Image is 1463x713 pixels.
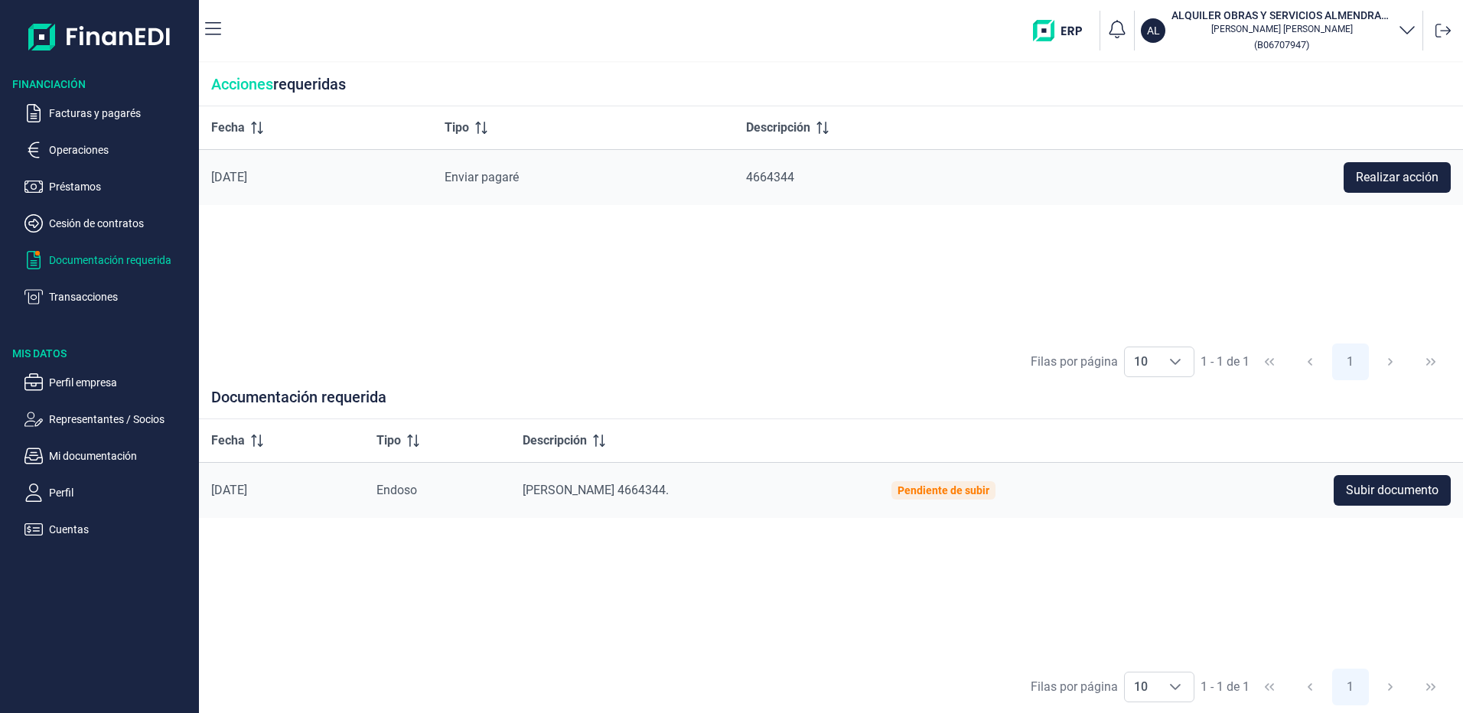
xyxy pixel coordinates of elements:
[49,520,193,539] p: Cuentas
[199,388,1463,419] div: Documentación requerida
[1292,343,1328,380] button: Previous Page
[49,141,193,159] p: Operaciones
[1201,356,1250,368] span: 1 - 1 de 1
[49,483,193,502] p: Perfil
[376,483,417,497] span: Endoso
[24,288,193,306] button: Transacciones
[199,63,1463,106] div: requeridas
[49,214,193,233] p: Cesión de contratos
[211,170,420,185] div: [DATE]
[1344,162,1451,193] button: Realizar acción
[1334,475,1451,506] button: Subir documento
[1356,168,1439,187] span: Realizar acción
[28,12,171,61] img: Logo de aplicación
[1332,343,1369,380] button: Page 1
[49,104,193,122] p: Facturas y pagarés
[24,141,193,159] button: Operaciones
[1372,669,1409,705] button: Next Page
[1147,23,1160,38] p: AL
[211,75,273,93] span: Acciones
[523,431,587,450] span: Descripción
[24,447,193,465] button: Mi documentación
[1201,681,1250,693] span: 1 - 1 de 1
[1372,343,1409,380] button: Next Page
[24,104,193,122] button: Facturas y pagarés
[24,483,193,502] button: Perfil
[49,410,193,428] p: Representantes / Socios
[746,170,794,184] span: 4664344
[1171,8,1392,23] h3: ALQUILER OBRAS Y SERVICIOS ALMENDRALEJO SL
[1346,481,1439,500] span: Subir documento
[1412,669,1449,705] button: Last Page
[49,177,193,196] p: Préstamos
[1332,669,1369,705] button: Page 1
[211,119,245,137] span: Fecha
[1125,347,1157,376] span: 10
[24,410,193,428] button: Representantes / Socios
[49,251,193,269] p: Documentación requerida
[1292,669,1328,705] button: Previous Page
[1251,343,1288,380] button: First Page
[1031,353,1118,371] div: Filas por página
[1141,8,1416,54] button: ALALQUILER OBRAS Y SERVICIOS ALMENDRALEJO SL[PERSON_NAME] [PERSON_NAME](B06707947)
[24,214,193,233] button: Cesión de contratos
[445,119,469,137] span: Tipo
[1251,669,1288,705] button: First Page
[523,483,669,497] span: [PERSON_NAME] 4664344.
[1254,39,1309,50] small: Copiar cif
[24,177,193,196] button: Préstamos
[1412,343,1449,380] button: Last Page
[1171,23,1392,35] p: [PERSON_NAME] [PERSON_NAME]
[1125,672,1157,702] span: 10
[49,288,193,306] p: Transacciones
[898,484,989,496] div: Pendiente de subir
[1157,672,1194,702] div: Choose
[49,373,193,392] p: Perfil empresa
[1031,678,1118,696] div: Filas por página
[746,119,810,137] span: Descripción
[24,251,193,269] button: Documentación requerida
[24,373,193,392] button: Perfil empresa
[211,431,245,450] span: Fecha
[49,447,193,465] p: Mi documentación
[1157,347,1194,376] div: Choose
[445,170,519,184] span: Enviar pagaré
[376,431,401,450] span: Tipo
[1033,20,1093,41] img: erp
[211,483,352,498] div: [DATE]
[24,520,193,539] button: Cuentas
